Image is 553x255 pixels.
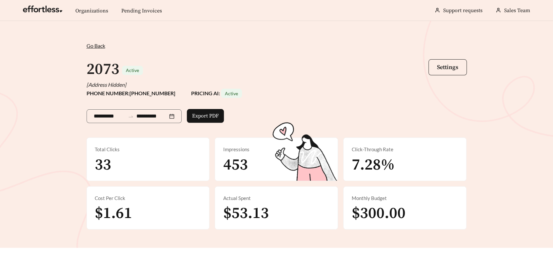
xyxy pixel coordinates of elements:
[87,90,175,96] strong: PHONE NUMBER: [PHONE_NUMBER]
[223,194,330,202] div: Actual Spent
[95,155,111,175] span: 33
[121,8,162,14] a: Pending Invoices
[128,113,134,119] span: to
[187,109,224,123] button: Export PDF
[351,204,405,223] span: $300.00
[95,194,202,202] div: Cost Per Click
[225,91,238,96] span: Active
[443,7,483,14] a: Support requests
[191,90,242,96] strong: PRICING AI:
[95,146,202,153] div: Total Clicks
[223,146,330,153] div: Impressions
[223,204,268,223] span: $53.13
[351,194,458,202] div: Monthly Budget
[126,67,139,73] span: Active
[95,204,132,223] span: $1.61
[223,155,247,175] span: 453
[87,82,126,88] i: [Address Hidden]
[192,112,219,120] span: Export PDF
[351,155,394,175] span: 7.28%
[75,8,108,14] a: Organizations
[504,7,530,14] span: Sales Team
[428,59,467,75] button: Settings
[87,60,119,79] h1: 2073
[87,43,105,49] span: Go Back
[128,114,134,119] span: swap-right
[437,64,458,71] span: Settings
[351,146,458,153] div: Click-Through Rate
